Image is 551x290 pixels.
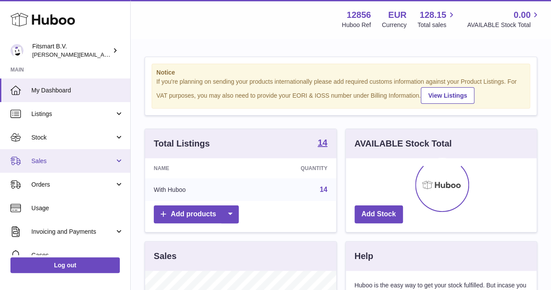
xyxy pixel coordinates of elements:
[467,21,541,29] span: AVAILABLE Stock Total
[32,51,175,58] span: [PERSON_NAME][EMAIL_ADDRESS][DOMAIN_NAME]
[145,178,246,201] td: With Huboo
[31,157,115,165] span: Sales
[31,133,115,142] span: Stock
[355,138,452,150] h3: AVAILABLE Stock Total
[421,87,474,104] a: View Listings
[355,250,373,262] h3: Help
[32,42,111,59] div: Fitsmart B.V.
[382,21,407,29] div: Currency
[31,204,124,212] span: Usage
[388,9,406,21] strong: EUR
[154,250,176,262] h3: Sales
[355,205,403,223] a: Add Stock
[467,9,541,29] a: 0.00 AVAILABLE Stock Total
[31,110,115,118] span: Listings
[31,228,115,236] span: Invoicing and Payments
[156,78,525,104] div: If you're planning on sending your products internationally please add required customs informati...
[318,138,327,149] a: 14
[31,251,124,259] span: Cases
[10,257,120,273] a: Log out
[145,158,246,178] th: Name
[320,186,328,193] a: 14
[318,138,327,147] strong: 14
[246,158,336,178] th: Quantity
[31,86,124,95] span: My Dashboard
[419,9,446,21] span: 128.15
[154,138,210,150] h3: Total Listings
[417,9,456,29] a: 128.15 Total sales
[417,21,456,29] span: Total sales
[347,9,371,21] strong: 12856
[156,68,525,77] strong: Notice
[514,9,531,21] span: 0.00
[342,21,371,29] div: Huboo Ref
[154,205,239,223] a: Add products
[10,44,24,57] img: jonathan@leaderoo.com
[31,181,115,189] span: Orders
